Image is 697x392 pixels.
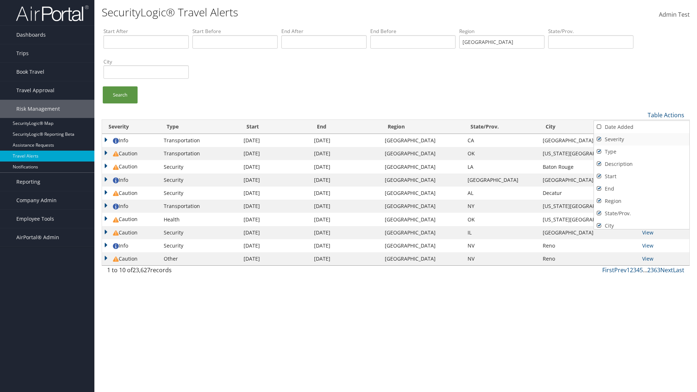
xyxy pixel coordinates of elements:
[16,191,57,209] span: Company Admin
[594,146,689,158] a: Type
[16,5,89,22] img: airportal-logo.png
[594,121,689,133] a: Date Added
[594,170,689,183] a: Start
[16,26,46,44] span: Dashboards
[16,81,54,99] span: Travel Approval
[16,173,40,191] span: Reporting
[16,228,59,246] span: AirPortal® Admin
[16,63,44,81] span: Book Travel
[16,44,29,62] span: Trips
[594,220,689,232] a: City
[594,158,689,170] a: Description
[594,207,689,220] a: State/Prov.
[594,133,689,146] a: Severity
[16,100,60,118] span: Risk Management
[16,210,54,228] span: Employee Tools
[594,195,689,207] a: Region
[594,183,689,195] a: End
